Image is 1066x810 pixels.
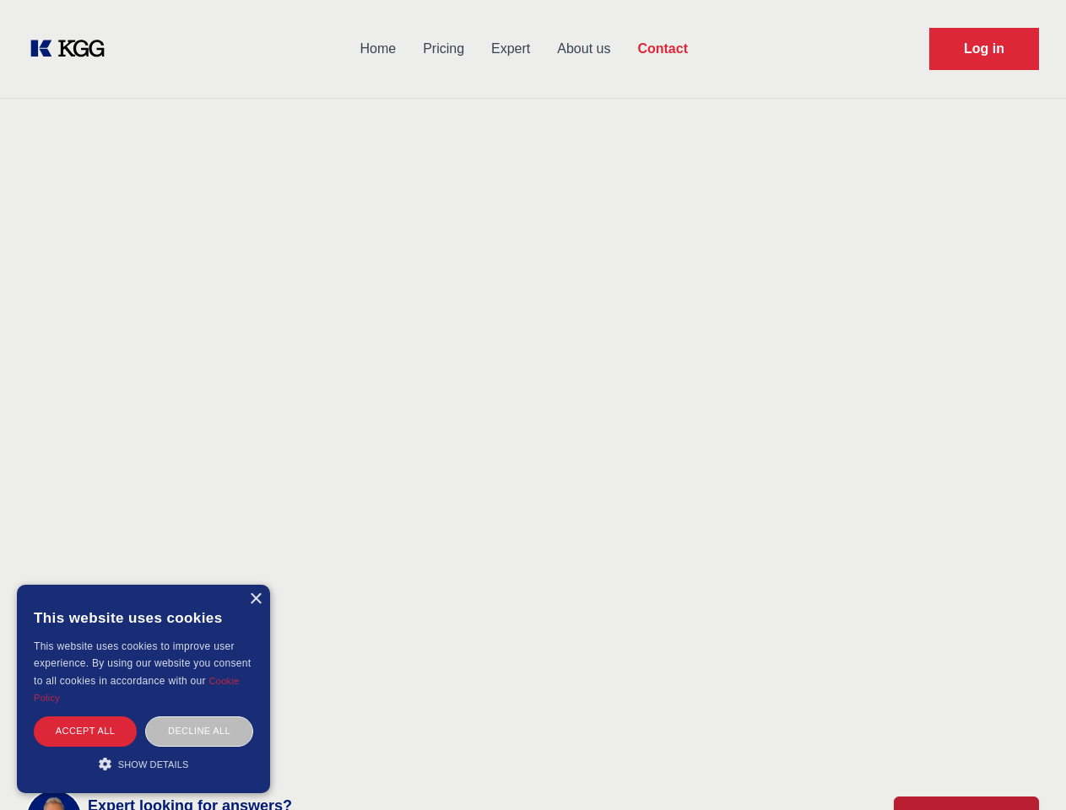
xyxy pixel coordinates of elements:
[34,597,253,638] div: This website uses cookies
[544,27,624,71] a: About us
[34,716,137,746] div: Accept all
[34,755,253,772] div: Show details
[409,27,478,71] a: Pricing
[34,676,240,703] a: Cookie Policy
[118,759,189,769] span: Show details
[929,28,1039,70] a: Request Demo
[34,640,251,687] span: This website uses cookies to improve user experience. By using our website you consent to all coo...
[145,716,253,746] div: Decline all
[346,27,409,71] a: Home
[249,593,262,606] div: Close
[478,27,544,71] a: Expert
[27,35,118,62] a: KOL Knowledge Platform: Talk to Key External Experts (KEE)
[624,27,701,71] a: Contact
[982,729,1066,810] iframe: Chat Widget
